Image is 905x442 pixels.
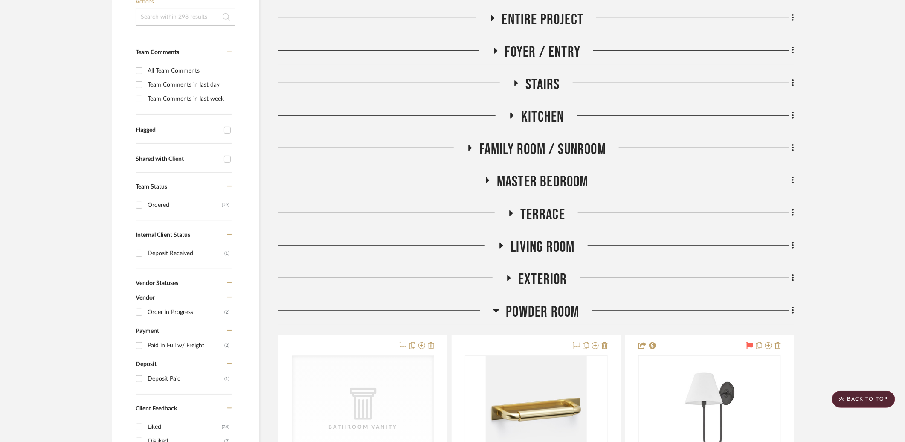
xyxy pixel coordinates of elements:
[224,247,229,260] div: (1)
[136,156,220,163] div: Shared with Client
[222,420,229,434] div: (34)
[136,127,220,134] div: Flagged
[148,92,229,106] div: Team Comments in last week
[136,184,167,190] span: Team Status
[136,280,178,286] span: Vendor Statuses
[511,238,574,256] span: Living Room
[525,76,560,94] span: Stairs
[832,391,895,408] scroll-to-top-button: BACK TO TOP
[506,303,579,321] span: Powder Room
[136,328,159,334] span: Payment
[148,372,224,386] div: Deposit Paid
[136,295,155,301] span: Vendor
[136,49,179,55] span: Team Comments
[136,9,235,26] input: Search within 298 results
[136,232,190,238] span: Internal Client Status
[520,206,565,224] span: Terrace
[224,372,229,386] div: (1)
[224,305,229,319] div: (2)
[224,339,229,352] div: (2)
[518,270,567,289] span: Exterior
[497,173,589,191] span: Master Bedroom
[136,406,177,412] span: Client Feedback
[148,64,229,78] div: All Team Comments
[148,339,224,352] div: Paid in Full w/ Freight
[222,198,229,212] div: (29)
[148,247,224,260] div: Deposit Received
[148,420,222,434] div: Liked
[521,108,564,126] span: Kitchen
[320,423,406,431] div: Bathroom Vanity
[502,11,584,29] span: Entire Project
[505,43,581,61] span: Foyer / Entry
[148,78,229,92] div: Team Comments in last day
[148,198,222,212] div: Ordered
[148,305,224,319] div: Order in Progress
[479,140,606,159] span: Family Room / Sunroom
[136,361,157,367] span: Deposit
